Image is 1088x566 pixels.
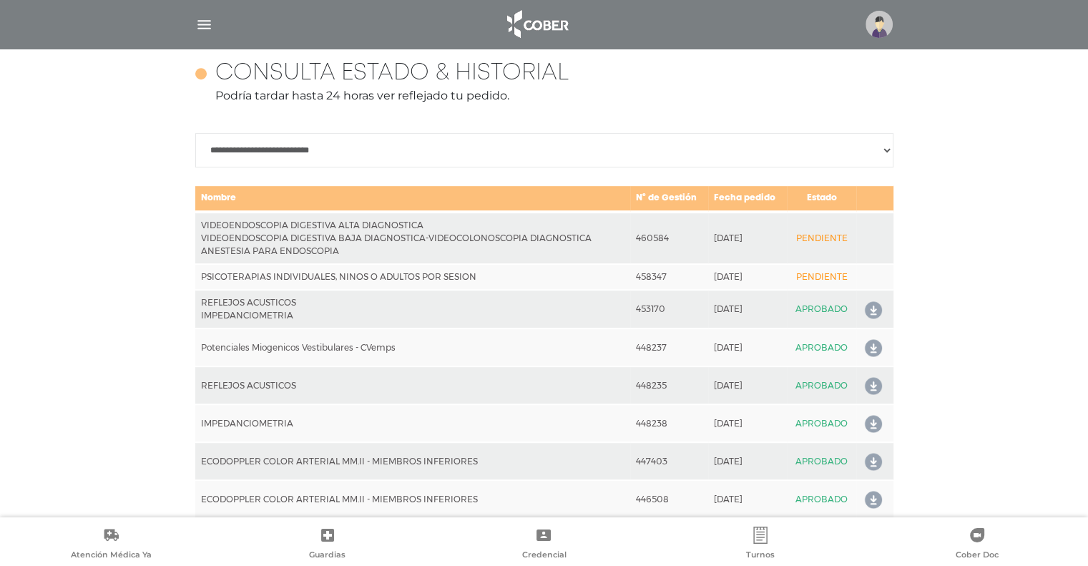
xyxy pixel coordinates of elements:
td: Fecha pedido [708,185,787,212]
td: PENDIENTE [787,212,856,264]
a: Turnos [652,527,869,563]
td: [DATE] [708,264,787,290]
td: REFLEJOS ACUSTICOS [195,366,630,404]
p: Podría tardar hasta 24 horas ver reflejado tu pedido. [195,87,893,104]
img: profile-placeholder.svg [866,11,893,38]
td: 453170 [630,290,708,328]
td: Nombre [195,185,630,212]
span: Credencial [521,550,566,562]
td: 458347 [630,264,708,290]
td: IMPEDANCIOMETRIA [195,404,630,442]
td: [DATE] [708,404,787,442]
a: Cober Doc [868,527,1085,563]
img: logo_cober_home-white.png [499,7,574,42]
td: [DATE] [708,212,787,264]
span: Guardias [309,550,345,562]
img: Cober_menu-lines-white.svg [195,16,213,34]
span: Atención Médica Ya [71,550,152,562]
span: Turnos [746,550,775,562]
td: Potenciales Miogenicos Vestibulares - CVemps [195,328,630,366]
td: PENDIENTE [787,264,856,290]
td: 448237 [630,328,708,366]
td: APROBADO [787,366,856,404]
td: 448238 [630,404,708,442]
td: 460584 [630,212,708,264]
a: Guardias [220,527,436,563]
td: ECODOPPLER COLOR ARTERIAL MM.II - MIEMBROS INFERIORES [195,480,630,518]
td: PSICOTERAPIAS INDIVIDUALES, NINOS O ADULTOS POR SESION [195,264,630,290]
a: Atención Médica Ya [3,527,220,563]
td: REFLEJOS ACUSTICOS IMPEDANCIOMETRIA [195,290,630,328]
td: [DATE] [708,328,787,366]
span: Cober Doc [956,550,999,562]
td: [DATE] [708,480,787,518]
a: Credencial [436,527,652,563]
td: VIDEOENDOSCOPIA DIGESTIVA ALTA DIAGNOSTICA VIDEOENDOSCOPIA DIGESTIVA BAJA DIAGNOSTICA-VIDEOCOLONO... [195,212,630,264]
td: APROBADO [787,442,856,480]
td: APROBADO [787,328,856,366]
td: APROBADO [787,290,856,328]
td: Estado [787,185,856,212]
td: APROBADO [787,480,856,518]
td: N° de Gestión [630,185,708,212]
td: 448235 [630,366,708,404]
td: 447403 [630,442,708,480]
td: [DATE] [708,290,787,328]
td: [DATE] [708,366,787,404]
td: 446508 [630,480,708,518]
h4: Consulta estado & historial [215,60,569,87]
td: ECODOPPLER COLOR ARTERIAL MM.II - MIEMBROS INFERIORES [195,442,630,480]
td: APROBADO [787,404,856,442]
td: [DATE] [708,442,787,480]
